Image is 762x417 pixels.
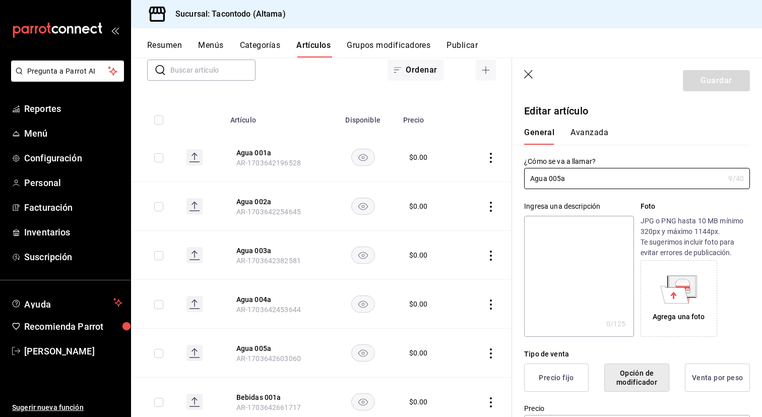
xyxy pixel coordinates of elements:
[351,393,375,410] button: availability-product
[486,251,496,261] button: actions
[347,40,430,57] button: Grupos modificadores
[236,159,301,167] span: AR-1703642196528
[447,40,478,57] button: Publicar
[486,202,496,212] button: actions
[641,201,750,212] p: Foto
[236,257,301,265] span: AR-1703642382581
[643,263,715,334] div: Agrega una foto
[409,201,428,211] div: $ 0.00
[224,101,329,133] th: Artículo
[409,250,428,260] div: $ 0.00
[11,61,124,82] button: Pregunta a Parrot AI
[24,127,122,140] span: Menú
[24,344,122,358] span: [PERSON_NAME]
[524,201,633,212] div: Ingresa una descripción
[24,151,122,165] span: Configuración
[351,344,375,362] button: availability-product
[524,405,750,412] label: Precio
[147,40,182,57] button: Resumen
[351,247,375,264] button: availability-product
[198,40,223,57] button: Menús
[409,152,428,162] div: $ 0.00
[27,66,108,77] span: Pregunta a Parrot AI
[7,73,124,84] a: Pregunta a Parrot AI
[236,148,317,158] button: edit-product-location
[147,40,762,57] div: navigation tabs
[524,158,750,165] label: ¿Cómo se va a llamar?
[728,173,744,184] div: 9 /40
[170,60,256,80] input: Buscar artículo
[409,299,428,309] div: $ 0.00
[409,348,428,358] div: $ 0.00
[236,354,301,363] span: AR-1703642603060
[24,201,122,214] span: Facturación
[167,8,286,20] h3: Sucursal: Tacontodo (Altama)
[236,392,317,402] button: edit-product-location
[236,294,317,305] button: edit-product-location
[240,40,281,57] button: Categorías
[12,402,122,413] span: Sugerir nueva función
[351,295,375,313] button: availability-product
[524,103,750,118] p: Editar artículo
[524,349,750,360] div: Tipo de venta
[486,153,496,163] button: actions
[236,246,317,256] button: edit-product-location
[329,101,397,133] th: Disponible
[653,312,705,322] div: Agrega una foto
[236,208,301,216] span: AR-1703642254645
[486,397,496,407] button: actions
[236,403,301,411] span: AR-1703642661717
[388,59,443,81] button: Ordenar
[486,300,496,310] button: actions
[486,348,496,359] button: actions
[397,101,458,133] th: Precio
[351,198,375,215] button: availability-product
[524,128,554,145] button: General
[409,397,428,407] div: $ 0.00
[604,364,669,392] button: Opción de modificador
[641,216,750,258] p: JPG o PNG hasta 10 MB mínimo 320px y máximo 1144px. Te sugerimos incluir foto para evitar errores...
[351,149,375,166] button: availability-product
[606,319,626,329] div: 0 /125
[236,197,317,207] button: edit-product-location
[236,343,317,353] button: edit-product-location
[685,364,750,392] button: Venta por peso
[236,306,301,314] span: AR-1703642453644
[24,320,122,333] span: Recomienda Parrot
[24,176,122,190] span: Personal
[570,128,608,145] button: Avanzada
[111,26,119,34] button: open_drawer_menu
[524,128,738,145] div: navigation tabs
[24,250,122,264] span: Suscripción
[24,296,109,309] span: Ayuda
[296,40,331,57] button: Artículos
[524,364,589,392] button: Precio fijo
[24,225,122,239] span: Inventarios
[24,102,122,115] span: Reportes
